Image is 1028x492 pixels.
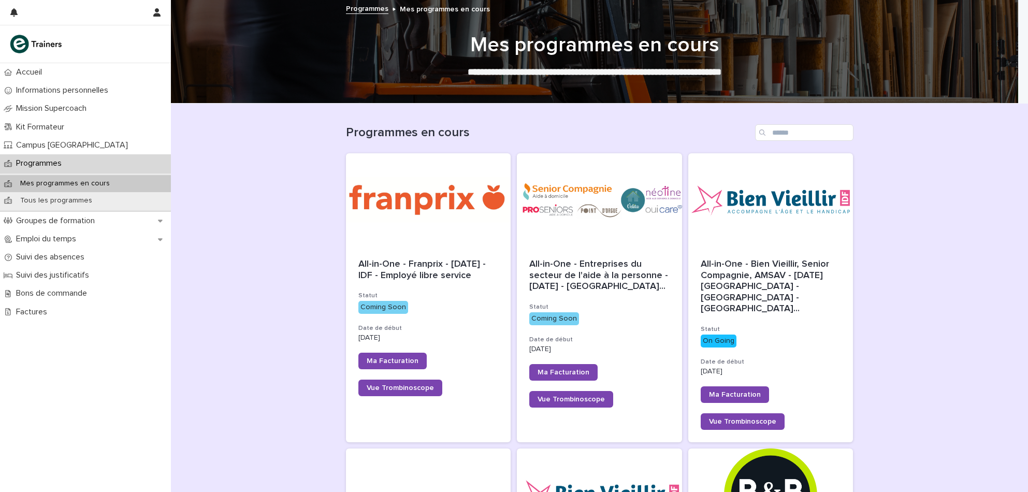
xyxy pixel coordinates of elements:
p: Tous les programmes [12,196,100,205]
span: All-in-One - Entreprises du secteur de l'aide à la personne - [DATE] - [GEOGRAPHIC_DATA] ... [529,259,670,293]
p: Mes programmes en cours [12,179,118,188]
h3: Statut [701,325,841,334]
p: Bons de commande [12,288,95,298]
div: Coming Soon [529,312,579,325]
span: Vue Trombinoscope [367,384,434,392]
a: Vue Trombinoscope [358,380,442,396]
span: Ma Facturation [709,391,761,398]
p: Accueil [12,67,50,77]
a: Ma Facturation [358,353,427,369]
a: Ma Facturation [529,364,598,381]
p: [DATE] [529,345,670,354]
h3: Statut [358,292,499,300]
h1: Programmes en cours [346,125,751,140]
span: All-in-One - Bien Vieillir, Senior Compagnie, AMSAV - [DATE][GEOGRAPHIC_DATA] - [GEOGRAPHIC_DATA]... [701,259,841,315]
span: Vue Trombinoscope [538,396,605,403]
p: [DATE] [701,367,841,376]
div: All-in-One - Bien Vieillir, Senior Compagnie, AMSAV - 22 - Août 2025 - Île-de-France - Auxiliaire... [701,259,841,315]
a: Programmes [346,2,388,14]
div: On Going [701,335,736,348]
span: Vue Trombinoscope [709,418,776,425]
span: All-in-One - Franprix - [DATE] - IDF - Employé libre service [358,259,488,280]
p: Suivi des justificatifs [12,270,97,280]
p: Campus [GEOGRAPHIC_DATA] [12,140,136,150]
span: Ma Facturation [538,369,589,376]
input: Search [755,124,853,141]
p: Emploi du temps [12,234,84,244]
h3: Statut [529,303,670,311]
p: Mes programmes en cours [400,3,490,14]
p: Factures [12,307,55,317]
p: Groupes de formation [12,216,103,226]
a: Vue Trombinoscope [529,391,613,408]
div: All-in-One - Entreprises du secteur de l'aide à la personne - 24 - Septembre 2025 - Île-de-France... [529,259,670,293]
h1: Mes programmes en cours [341,33,848,57]
a: All-in-One - Bien Vieillir, Senior Compagnie, AMSAV - [DATE][GEOGRAPHIC_DATA] - [GEOGRAPHIC_DATA]... [688,153,853,442]
h3: Date de début [529,336,670,344]
span: Ma Facturation [367,357,418,365]
p: [DATE] [358,334,499,342]
p: Programmes [12,158,70,168]
a: Ma Facturation [701,386,769,403]
p: Mission Supercoach [12,104,95,113]
a: All-in-One - Franprix - [DATE] - IDF - Employé libre serviceStatutComing SoonDate de début[DATE]M... [346,153,511,442]
img: K0CqGN7SDeD6s4JG8KQk [8,34,65,54]
p: Kit Formateur [12,122,73,132]
h3: Date de début [701,358,841,366]
h3: Date de début [358,324,499,332]
p: Informations personnelles [12,85,117,95]
a: All-in-One - Entreprises du secteur de l'aide à la personne - [DATE] - [GEOGRAPHIC_DATA]...Statut... [517,153,682,442]
div: Coming Soon [358,301,408,314]
p: Suivi des absences [12,252,93,262]
a: Vue Trombinoscope [701,413,785,430]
